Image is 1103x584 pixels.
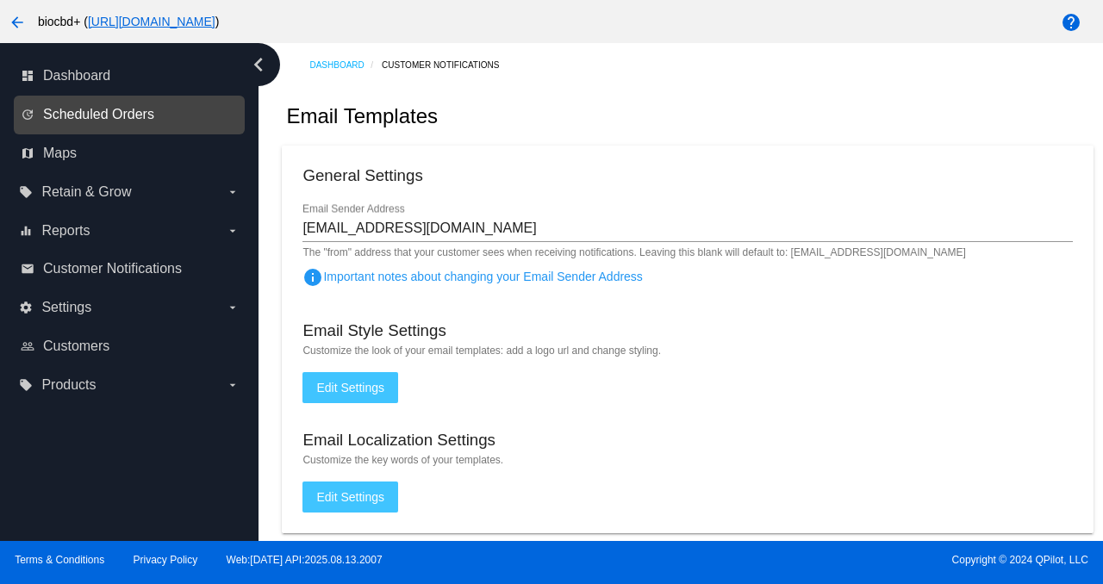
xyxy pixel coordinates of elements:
h2: Email Templates [286,104,438,128]
span: Edit Settings [316,490,384,504]
i: local_offer [19,185,33,199]
mat-hint: Customize the look of your email templates: add a logo url and change styling. [302,345,1072,357]
span: Maps [43,146,77,161]
mat-icon: info [302,267,323,288]
i: arrow_drop_down [226,301,240,314]
button: Edit Settings [302,481,398,513]
span: Copyright © 2024 QPilot, LLC [566,554,1088,566]
a: map Maps [21,140,240,167]
h3: General Settings [302,166,422,185]
span: Retain & Grow [41,184,131,200]
i: email [21,262,34,276]
a: Web:[DATE] API:2025.08.13.2007 [227,554,383,566]
span: Settings [41,300,91,315]
a: Customer Notifications [382,52,514,78]
i: arrow_drop_down [226,378,240,392]
i: people_outline [21,339,34,353]
i: equalizer [19,224,33,238]
mat-hint: The "from" address that your customer sees when receiving notifications. Leaving this blank will ... [302,247,966,259]
span: Dashboard [43,68,110,84]
input: Email Sender Address [302,221,1072,236]
span: Edit Settings [316,381,384,395]
a: Terms & Conditions [15,554,104,566]
a: email Customer Notifications [21,255,240,283]
mat-hint: Customize the key words of your templates. [302,454,1072,466]
h3: Email Style Settings [302,321,446,340]
a: Privacy Policy [134,554,198,566]
i: arrow_drop_down [226,224,240,238]
button: Important notes about changing your Email Sender Address [302,259,337,294]
span: biocbd+ ( ) [38,15,219,28]
span: Customer Notifications [43,261,182,276]
a: Dashboard [309,52,382,78]
i: map [21,146,34,160]
span: Reports [41,223,90,239]
i: local_offer [19,378,33,392]
i: settings [19,301,33,314]
mat-icon: help [1061,12,1081,33]
i: dashboard [21,69,34,83]
span: Scheduled Orders [43,107,154,122]
span: Products [41,377,96,393]
a: dashboard Dashboard [21,62,240,90]
h3: Email Localization Settings [302,431,495,450]
span: Important notes about changing your Email Sender Address [302,270,642,283]
span: Customers [43,339,109,354]
a: update Scheduled Orders [21,101,240,128]
a: people_outline Customers [21,332,240,360]
i: update [21,108,34,121]
mat-icon: arrow_back [7,12,28,33]
i: arrow_drop_down [226,185,240,199]
button: Edit Settings [302,372,398,403]
i: chevron_left [245,51,272,78]
a: [URL][DOMAIN_NAME] [88,15,215,28]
